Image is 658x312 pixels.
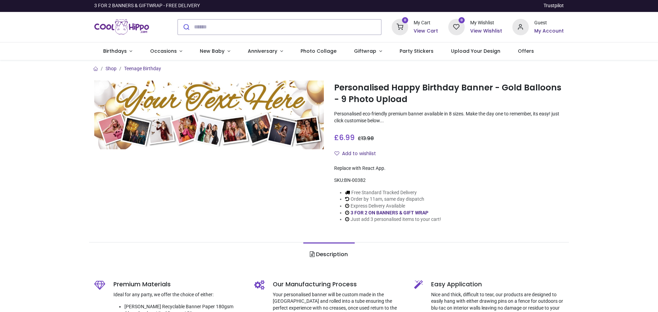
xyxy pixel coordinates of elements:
a: Anniversary [239,42,292,60]
p: Personalised eco-friendly premium banner available in 8 sizes. Make the day one to remember, its ... [334,111,564,124]
h5: Premium Materials [113,280,244,289]
span: 13.98 [361,135,374,142]
li: Order by 11am, same day dispatch [345,196,441,203]
div: My Wishlist [470,20,502,26]
span: Photo Collage [301,48,337,54]
span: Party Stickers [400,48,434,54]
li: Express Delivery Available [345,203,441,210]
i: Add to wishlist [334,151,339,156]
sup: 0 [402,17,409,24]
a: Giftwrap [345,42,391,60]
a: New Baby [191,42,239,60]
h1: Personalised Happy Birthday Banner - Gold Balloons - 9 Photo Upload [334,82,564,105]
button: Submit [178,20,194,35]
a: Teenage Birthday [124,66,161,71]
span: £ [334,133,355,142]
h5: Easy Application [431,280,564,289]
span: Offers [518,48,534,54]
img: Personalised Happy Birthday Banner - Gold Balloons - 9 Photo Upload [94,80,324,149]
a: 3 FOR 2 ON BANNERS & GIFT WRAP [351,210,428,215]
div: Guest [534,20,564,26]
div: 3 FOR 2 BANNERS & GIFTWRAP - FREE DELIVERY [94,2,200,9]
span: Birthdays [103,48,127,54]
div: My Cart [414,20,438,26]
div: SKU: [334,177,564,184]
li: Free Standard Tracked Delivery [345,189,441,196]
a: View Cart [414,28,438,35]
button: Add to wishlistAdd to wishlist [334,148,382,160]
a: Description [303,242,354,266]
li: Just add 3 personalised items to your cart! [345,216,441,223]
p: Ideal for any party, we offer the choice of either: [113,291,244,298]
span: BN-00382 [344,177,366,183]
a: Logo of Cool Hippo [94,17,149,37]
span: Giftwrap [354,48,376,54]
div: Replace with React App. [334,165,564,172]
h5: Our Manufacturing Process [273,280,404,289]
span: Anniversary [248,48,277,54]
span: 6.99 [339,133,355,142]
a: Birthdays [94,42,141,60]
span: Upload Your Design [451,48,500,54]
span: £ [358,135,374,142]
a: 0 [448,24,465,29]
img: Cool Hippo [94,17,149,37]
a: Occasions [141,42,191,60]
span: Occasions [150,48,177,54]
sup: 0 [459,17,465,24]
a: 0 [392,24,408,29]
li: [PERSON_NAME] Recyclable Banner Paper 180gsm [124,303,244,310]
a: Shop [106,66,117,71]
a: Trustpilot [544,2,564,9]
a: View Wishlist [470,28,502,35]
span: New Baby [200,48,224,54]
a: My Account [534,28,564,35]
